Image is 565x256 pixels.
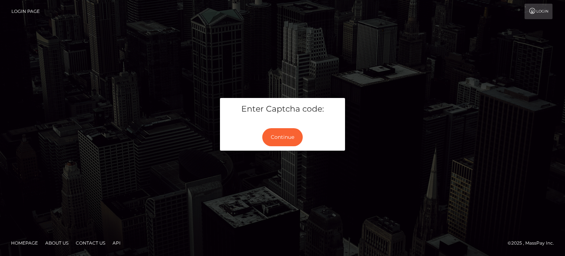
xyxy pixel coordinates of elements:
a: Contact Us [73,237,108,249]
a: Login [525,4,552,19]
h5: Enter Captcha code: [225,104,340,115]
a: API [110,237,124,249]
a: About Us [42,237,71,249]
div: © 2025 , MassPay Inc. [508,239,559,247]
button: Continue [262,128,303,146]
a: Homepage [8,237,41,249]
a: Login Page [11,4,40,19]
